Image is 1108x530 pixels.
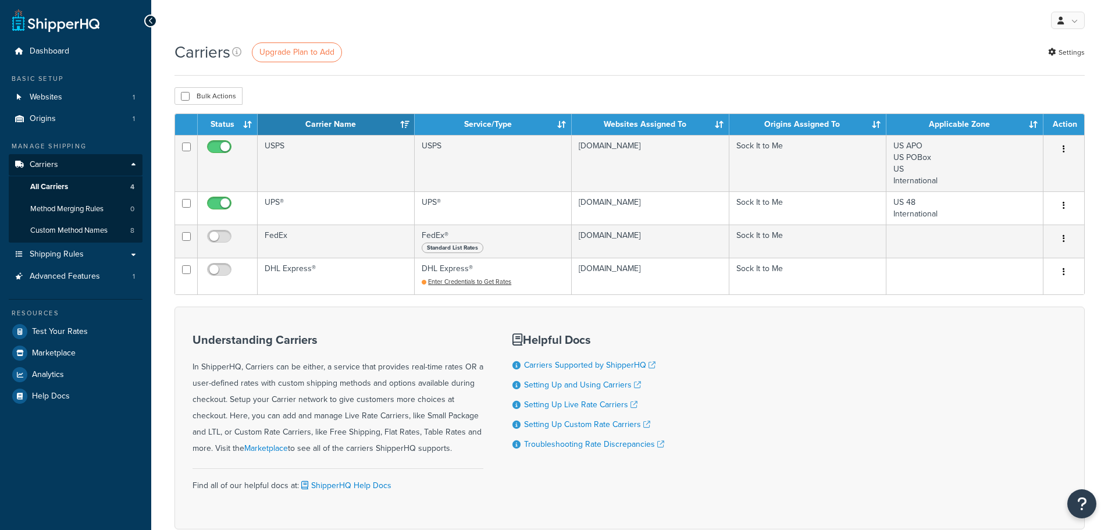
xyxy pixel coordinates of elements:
[252,42,342,62] a: Upgrade Plan to Add
[30,114,56,124] span: Origins
[886,191,1043,225] td: US 48 International
[9,308,142,318] div: Resources
[258,114,415,135] th: Carrier Name: activate to sort column ascending
[1043,114,1084,135] th: Action
[9,154,142,243] li: Carriers
[258,258,415,294] td: DHL Express®
[299,479,391,492] a: ShipperHQ Help Docs
[259,46,334,58] span: Upgrade Plan to Add
[9,87,142,108] li: Websites
[524,359,655,371] a: Carriers Supported by ShipperHQ
[130,204,134,214] span: 0
[32,327,88,337] span: Test Your Rates
[422,243,483,253] span: Standard List Rates
[30,160,58,170] span: Carriers
[9,364,142,385] a: Analytics
[130,182,134,192] span: 4
[9,220,142,241] li: Custom Method Names
[193,333,483,457] div: In ShipperHQ, Carriers can be either, a service that provides real-time rates OR a user-defined r...
[524,379,641,391] a: Setting Up and Using Carriers
[422,277,511,286] a: Enter Credentials to Get Rates
[9,176,142,198] li: All Carriers
[30,250,84,259] span: Shipping Rules
[9,244,142,265] a: Shipping Rules
[9,343,142,364] a: Marketplace
[9,108,142,130] a: Origins 1
[512,333,664,346] h3: Helpful Docs
[30,226,108,236] span: Custom Method Names
[415,258,572,294] td: DHL Express®
[9,321,142,342] a: Test Your Rates
[30,93,62,102] span: Websites
[193,468,483,494] div: Find all of our helpful docs at:
[729,225,886,258] td: Sock It to Me
[415,135,572,191] td: USPS
[415,114,572,135] th: Service/Type: activate to sort column ascending
[193,333,483,346] h3: Understanding Carriers
[9,108,142,130] li: Origins
[133,114,135,124] span: 1
[729,258,886,294] td: Sock It to Me
[9,74,142,84] div: Basic Setup
[9,266,142,287] a: Advanced Features 1
[174,41,230,63] h1: Carriers
[9,41,142,62] a: Dashboard
[133,272,135,282] span: 1
[9,141,142,151] div: Manage Shipping
[572,191,729,225] td: [DOMAIN_NAME]
[258,135,415,191] td: USPS
[174,87,243,105] button: Bulk Actions
[1048,44,1085,61] a: Settings
[428,277,511,286] span: Enter Credentials to Get Rates
[130,226,134,236] span: 8
[258,191,415,225] td: UPS®
[9,154,142,176] a: Carriers
[9,87,142,108] a: Websites 1
[32,392,70,401] span: Help Docs
[524,438,664,450] a: Troubleshooting Rate Discrepancies
[258,225,415,258] td: FedEx
[30,204,104,214] span: Method Merging Rules
[9,198,142,220] li: Method Merging Rules
[30,272,100,282] span: Advanced Features
[244,442,288,454] a: Marketplace
[30,182,68,192] span: All Carriers
[524,418,650,431] a: Setting Up Custom Rate Carriers
[729,191,886,225] td: Sock It to Me
[1067,489,1096,518] button: Open Resource Center
[32,370,64,380] span: Analytics
[415,225,572,258] td: FedEx®
[524,399,637,411] a: Setting Up Live Rate Carriers
[886,135,1043,191] td: US APO US POBox US International
[886,114,1043,135] th: Applicable Zone: activate to sort column ascending
[133,93,135,102] span: 1
[415,191,572,225] td: UPS®
[9,386,142,407] a: Help Docs
[9,198,142,220] a: Method Merging Rules 0
[572,258,729,294] td: [DOMAIN_NAME]
[12,9,99,32] a: ShipperHQ Home
[9,176,142,198] a: All Carriers 4
[9,220,142,241] a: Custom Method Names 8
[729,135,886,191] td: Sock It to Me
[572,135,729,191] td: [DOMAIN_NAME]
[9,266,142,287] li: Advanced Features
[572,225,729,258] td: [DOMAIN_NAME]
[32,348,76,358] span: Marketplace
[198,114,258,135] th: Status: activate to sort column ascending
[30,47,69,56] span: Dashboard
[572,114,729,135] th: Websites Assigned To: activate to sort column ascending
[729,114,886,135] th: Origins Assigned To: activate to sort column ascending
